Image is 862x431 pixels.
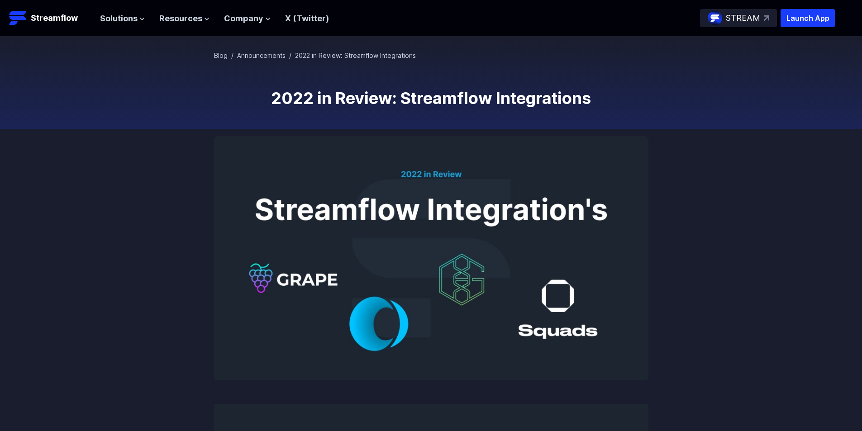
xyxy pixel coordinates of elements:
[285,14,329,23] a: X (Twitter)
[100,12,145,25] button: Solutions
[31,12,78,24] p: Streamflow
[9,9,91,27] a: Streamflow
[781,9,835,27] button: Launch App
[700,9,777,27] a: STREAM
[295,52,416,59] span: 2022 in Review: Streamflow Integrations
[9,9,27,27] img: Streamflow Logo
[159,12,202,25] span: Resources
[214,52,228,59] a: Blog
[289,52,291,59] span: /
[708,11,722,25] img: streamflow-logo-circle.png
[214,89,648,107] h1: 2022 in Review: Streamflow Integrations
[764,15,769,21] img: top-right-arrow.svg
[224,12,271,25] button: Company
[224,12,263,25] span: Company
[726,12,760,25] p: STREAM
[159,12,210,25] button: Resources
[100,12,138,25] span: Solutions
[237,52,286,59] a: Announcements
[214,136,648,380] img: 2022 in Review: Streamflow Integrations
[231,52,233,59] span: /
